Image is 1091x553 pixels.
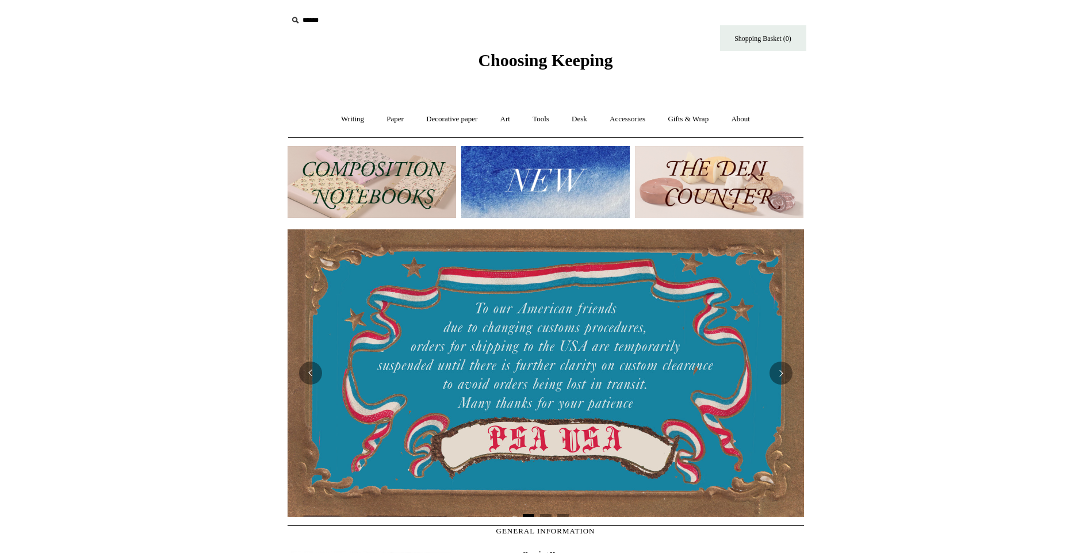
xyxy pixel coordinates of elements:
a: Decorative paper [416,104,488,135]
button: Previous [299,362,322,385]
a: Writing [331,104,374,135]
a: Choosing Keeping [478,60,613,68]
img: USA PSA .jpg__PID:33428022-6587-48b7-8b57-d7eefc91f15a [288,229,804,517]
a: Shopping Basket (0) [720,25,806,51]
button: Next [770,362,793,385]
span: Choosing Keeping [478,51,613,70]
a: Art [490,104,520,135]
a: Tools [522,104,560,135]
button: Page 2 [540,514,552,517]
img: 202302 Composition ledgers.jpg__PID:69722ee6-fa44-49dd-a067-31375e5d54ec [288,146,456,218]
a: Desk [561,104,598,135]
a: Gifts & Wrap [657,104,719,135]
a: About [721,104,760,135]
img: New.jpg__PID:f73bdf93-380a-4a35-bcfe-7823039498e1 [461,146,630,218]
span: GENERAL INFORMATION [496,527,595,535]
button: Page 3 [557,514,569,517]
img: The Deli Counter [635,146,803,218]
a: Paper [376,104,414,135]
a: Accessories [599,104,656,135]
button: Page 1 [523,514,534,517]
